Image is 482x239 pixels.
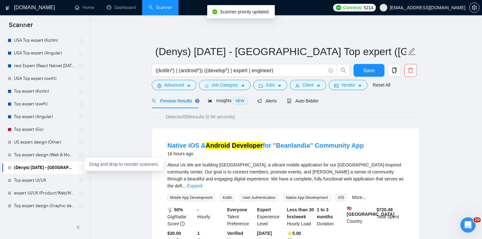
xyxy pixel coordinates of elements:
[375,206,405,227] div: Total Spent
[363,67,375,74] span: Save
[78,102,84,107] span: holder
[167,161,404,189] div: About Us We are building [GEOGRAPHIC_DATA], a vibrant mobile application for our [GEOGRAPHIC_DATA...
[149,5,172,10] a: searchScanner
[341,81,355,88] span: Vendor
[253,80,288,90] button: folderJobscaret-down
[85,158,164,171] div: Drag and drop to reorder scanners.
[408,47,416,56] span: edit
[78,140,84,145] span: holder
[388,67,400,73] span: copy
[290,80,326,90] button: userClientcaret-down
[161,113,239,120] span: Detected 358 results (0.96 seconds)
[14,200,75,212] a: Top expert design (Graphic design)
[388,64,401,77] button: copy
[14,136,75,149] a: US expert design (Other)
[78,51,84,56] span: holder
[347,206,395,217] b: [GEOGRAPHIC_DATA]
[241,83,245,88] span: caret-down
[404,64,417,77] button: delete
[155,44,406,60] input: Scanner name...
[78,191,84,196] span: holder
[347,206,352,211] img: 🇺🇸
[78,63,84,68] span: holder
[14,60,75,72] a: test Expert (React Native) [DATE]
[277,83,282,88] span: caret-down
[469,5,479,10] a: setting
[194,98,200,104] div: Tooltip anchor
[220,9,270,14] span: Scanner priority updated.
[78,203,84,208] span: holder
[257,231,272,236] b: [DATE]
[197,231,200,236] b: 1
[166,206,196,227] div: GigRadar Score
[152,99,156,103] span: search
[199,80,250,90] button: barsJob Categorycaret-down
[334,83,339,88] span: idcard
[208,98,212,103] span: area-chart
[14,85,75,98] a: Top expert (Kotlin)
[337,64,350,77] button: search
[4,20,38,34] span: Scanner
[343,4,362,11] span: Connects:
[287,231,301,236] b: ⭐️ 5.00
[78,89,84,94] span: holder
[256,206,286,227] div: Experience Level
[358,83,362,88] span: caret-down
[257,207,271,212] b: Expert
[14,212,75,225] a: expert design (Product Design)
[354,64,384,77] button: Save
[266,81,275,88] span: Jobs
[75,5,94,10] a: homeHome
[78,127,84,132] span: holder
[346,206,376,227] div: Country
[78,178,84,183] span: holder
[233,97,247,104] span: NEW
[76,224,82,230] span: double-left
[287,98,318,103] span: Auto Bidder
[317,207,333,219] b: 1 to 3 months
[5,3,10,13] img: logo
[259,83,263,88] span: folder
[78,38,84,43] span: holder
[220,194,235,201] span: Kotlin
[78,165,84,170] span: holder
[14,149,75,161] a: Top expert design (Web & Mobile) 0% answers [DATE]
[316,83,321,88] span: caret-down
[240,194,278,201] span: User Authentication
[336,5,341,10] img: upwork-logo.png
[187,183,202,188] a: Expand
[227,207,247,212] b: Everyone
[157,83,162,88] span: setting
[211,81,238,88] span: Job Category
[287,99,291,103] span: robot
[14,47,75,60] a: USA Top expert (Angular)
[286,206,316,227] div: Hourly Load
[257,99,262,103] span: notification
[287,207,314,219] b: Less than 30 hrs/week
[167,150,364,158] div: 16 hours ago
[14,34,75,47] a: USA Top expert (Kotlin)
[14,174,75,187] a: Top expert UI/UX
[316,206,346,227] div: Duration
[302,81,314,88] span: Client
[257,98,277,103] span: Alerts
[295,83,300,88] span: user
[167,142,364,149] a: Native iOS &Android Developerfor "Beanlandia" Community App
[164,81,184,88] span: Advanced
[152,98,198,103] span: Preview Results
[78,76,84,81] span: holder
[337,67,349,73] span: search
[405,67,417,73] span: delete
[208,98,247,103] span: Insights
[167,207,183,212] b: 📡 50%
[167,231,181,236] b: $30.00
[373,81,390,88] a: Reset All
[227,231,244,236] b: Verified
[204,83,209,88] span: bars
[329,80,368,90] button: idcardVendorcaret-down
[212,9,217,14] span: check-circle
[336,194,347,201] span: iOS
[180,221,185,226] span: info-circle
[186,83,191,88] span: caret-down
